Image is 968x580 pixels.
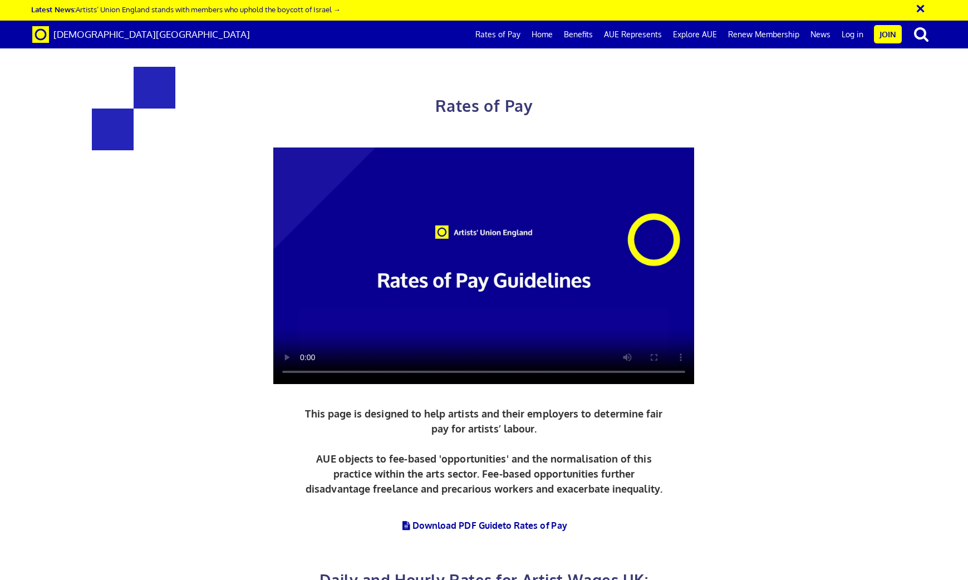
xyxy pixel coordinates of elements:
[24,21,258,48] a: Brand [DEMOGRAPHIC_DATA][GEOGRAPHIC_DATA]
[904,22,938,46] button: search
[31,4,76,14] strong: Latest News:
[558,21,598,48] a: Benefits
[723,21,805,48] a: Renew Membership
[31,4,341,14] a: Latest News:Artists’ Union England stands with members who uphold the boycott of Israel →
[470,21,526,48] a: Rates of Pay
[53,28,250,40] span: [DEMOGRAPHIC_DATA][GEOGRAPHIC_DATA]
[526,21,558,48] a: Home
[401,520,567,531] a: Download PDF Guideto Rates of Pay
[435,96,533,116] span: Rates of Pay
[874,25,902,43] a: Join
[598,21,667,48] a: AUE Represents
[302,406,666,497] p: This page is designed to help artists and their employers to determine fair pay for artists’ labo...
[805,21,836,48] a: News
[503,520,567,531] span: to Rates of Pay
[836,21,869,48] a: Log in
[667,21,723,48] a: Explore AUE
